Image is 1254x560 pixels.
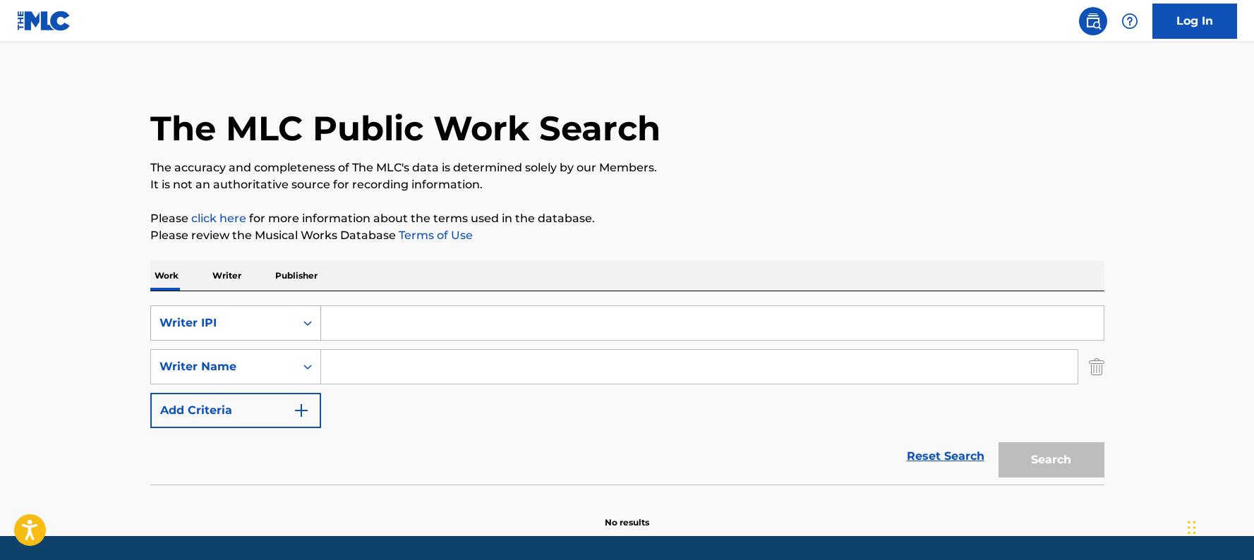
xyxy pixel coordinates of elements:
img: Delete Criterion [1089,349,1104,384]
p: The accuracy and completeness of The MLC's data is determined solely by our Members. [150,159,1104,176]
p: Work [150,261,183,291]
p: Publisher [271,261,322,291]
a: click here [191,212,246,225]
p: Please for more information about the terms used in the database. [150,210,1104,227]
p: It is not an authoritative source for recording information. [150,176,1104,193]
div: Help [1116,7,1144,35]
div: Drag [1188,506,1196,549]
iframe: Chat Widget [1183,492,1254,560]
p: Please review the Musical Works Database [150,227,1104,244]
button: Add Criteria [150,393,321,428]
a: Reset Search [900,441,991,472]
img: search [1085,13,1102,30]
a: Terms of Use [396,229,473,242]
a: Log In [1152,4,1237,39]
img: 9d2ae6d4665cec9f34b9.svg [293,402,310,419]
img: MLC Logo [17,11,71,31]
img: help [1121,13,1138,30]
h1: The MLC Public Work Search [150,107,661,150]
div: Writer Name [159,358,287,375]
p: No results [605,499,649,529]
form: Search Form [150,305,1104,485]
a: Public Search [1079,7,1107,35]
div: Writer IPI [159,315,287,331]
p: Writer [208,261,246,291]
